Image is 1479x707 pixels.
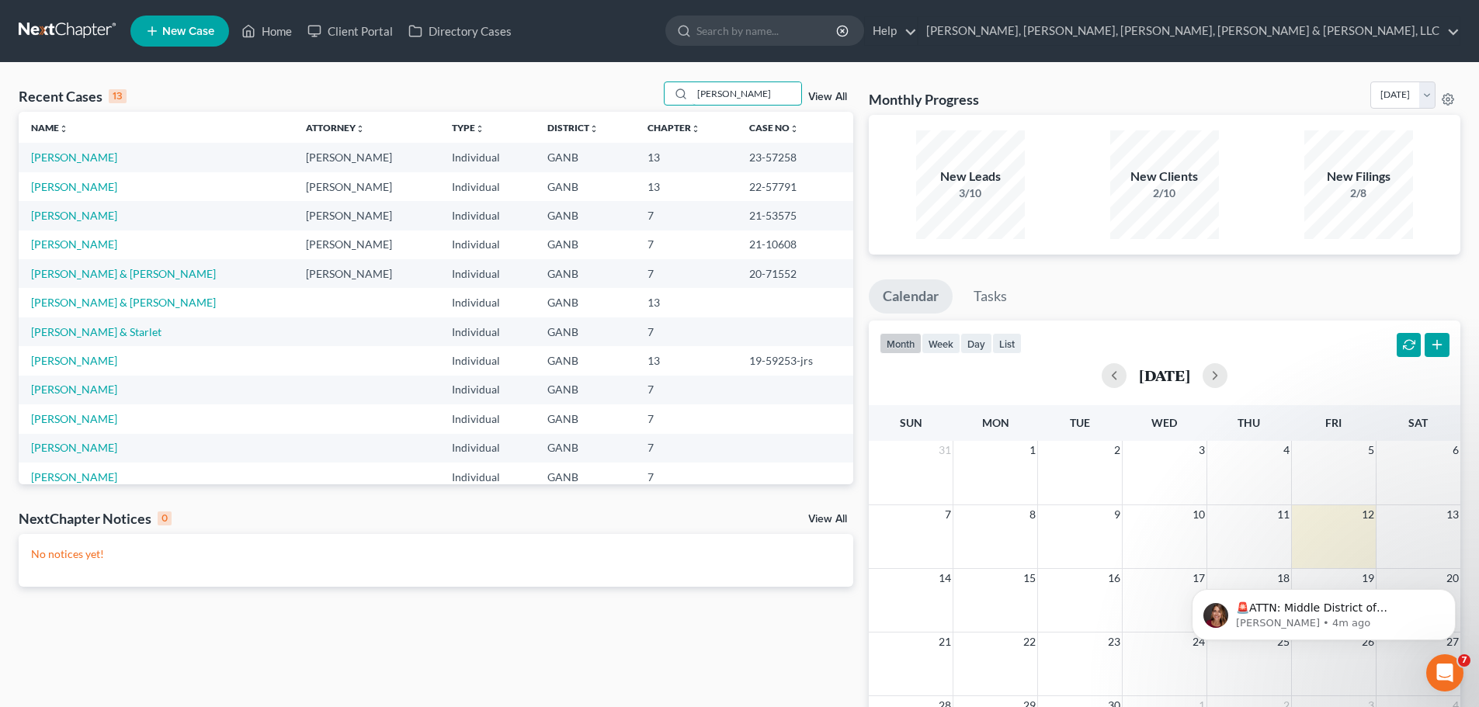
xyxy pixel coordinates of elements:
div: 2/10 [1110,185,1219,201]
a: [PERSON_NAME] [31,412,117,425]
a: Chapterunfold_more [647,122,700,133]
td: Individual [439,404,535,433]
td: GANB [535,259,635,288]
td: 7 [635,201,737,230]
td: 7 [635,317,737,346]
td: GANB [535,230,635,259]
div: Recent Cases [19,87,127,106]
a: [PERSON_NAME] [31,383,117,396]
iframe: Intercom notifications message [1168,556,1479,665]
div: New Clients [1110,168,1219,185]
a: Typeunfold_more [452,122,484,133]
td: Individual [439,143,535,172]
i: unfold_more [59,124,68,133]
td: 21-10608 [737,230,853,259]
td: GANB [535,317,635,346]
td: Individual [439,259,535,288]
span: 6 [1451,441,1460,459]
td: 7 [635,463,737,491]
td: 7 [635,230,737,259]
td: Individual [439,346,535,375]
a: [PERSON_NAME] & [PERSON_NAME] [31,267,216,280]
span: 14 [937,569,953,587]
button: day [960,333,992,354]
input: Search by name... [693,82,801,105]
a: [PERSON_NAME] [31,151,117,164]
td: 21-53575 [737,201,853,230]
a: [PERSON_NAME] [31,237,117,251]
td: Individual [439,288,535,317]
a: [PERSON_NAME] [31,180,117,193]
i: unfold_more [691,124,700,133]
td: GANB [535,201,635,230]
td: 7 [635,259,737,288]
h3: Monthly Progress [869,90,979,109]
a: [PERSON_NAME] [31,209,117,222]
a: Directory Cases [401,17,519,45]
div: 2/8 [1304,185,1413,201]
span: Fri [1325,416,1342,429]
a: [PERSON_NAME] [31,441,117,454]
div: 0 [158,511,172,525]
span: Tue [1070,416,1090,429]
td: 7 [635,404,737,433]
div: New Leads [916,168,1025,185]
i: unfold_more [790,124,799,133]
td: 13 [635,288,737,317]
span: 31 [937,441,953,459]
td: 20-71552 [737,259,853,288]
span: 13 [1445,505,1460,524]
a: [PERSON_NAME] & Starlet [31,325,161,338]
td: Individual [439,463,535,491]
span: 10 [1191,505,1206,524]
span: New Case [162,26,214,37]
span: Sun [900,416,922,429]
span: Thu [1238,416,1260,429]
a: [PERSON_NAME], [PERSON_NAME], [PERSON_NAME], [PERSON_NAME] & [PERSON_NAME], LLC [918,17,1460,45]
td: [PERSON_NAME] [293,143,439,172]
td: 19-59253-jrs [737,346,853,375]
td: [PERSON_NAME] [293,259,439,288]
a: Attorneyunfold_more [306,122,365,133]
input: Search by name... [696,16,838,45]
span: 15 [1022,569,1037,587]
a: Home [234,17,300,45]
span: 4 [1282,441,1291,459]
h2: [DATE] [1139,367,1190,383]
button: month [880,333,922,354]
span: 11 [1276,505,1291,524]
a: Client Portal [300,17,401,45]
a: Nameunfold_more [31,122,68,133]
button: week [922,333,960,354]
td: GANB [535,288,635,317]
iframe: Intercom live chat [1426,654,1463,691]
td: 13 [635,346,737,375]
td: 23-57258 [737,143,853,172]
span: 16 [1106,569,1122,587]
span: 7 [1458,654,1470,667]
span: 23 [1106,632,1122,651]
div: 3/10 [916,185,1025,201]
span: 9 [1113,505,1122,524]
td: Individual [439,201,535,230]
td: 22-57791 [737,172,853,201]
div: NextChapter Notices [19,509,172,528]
p: No notices yet! [31,546,841,562]
span: Wed [1151,416,1177,429]
td: [PERSON_NAME] [293,172,439,201]
td: GANB [535,376,635,404]
td: 7 [635,434,737,463]
span: 5 [1366,441,1376,459]
a: Help [865,17,917,45]
a: [PERSON_NAME] [31,354,117,367]
td: Individual [439,376,535,404]
td: Individual [439,317,535,346]
td: GANB [535,463,635,491]
td: [PERSON_NAME] [293,230,439,259]
span: Mon [982,416,1009,429]
span: 8 [1028,505,1037,524]
a: [PERSON_NAME] [31,470,117,483]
